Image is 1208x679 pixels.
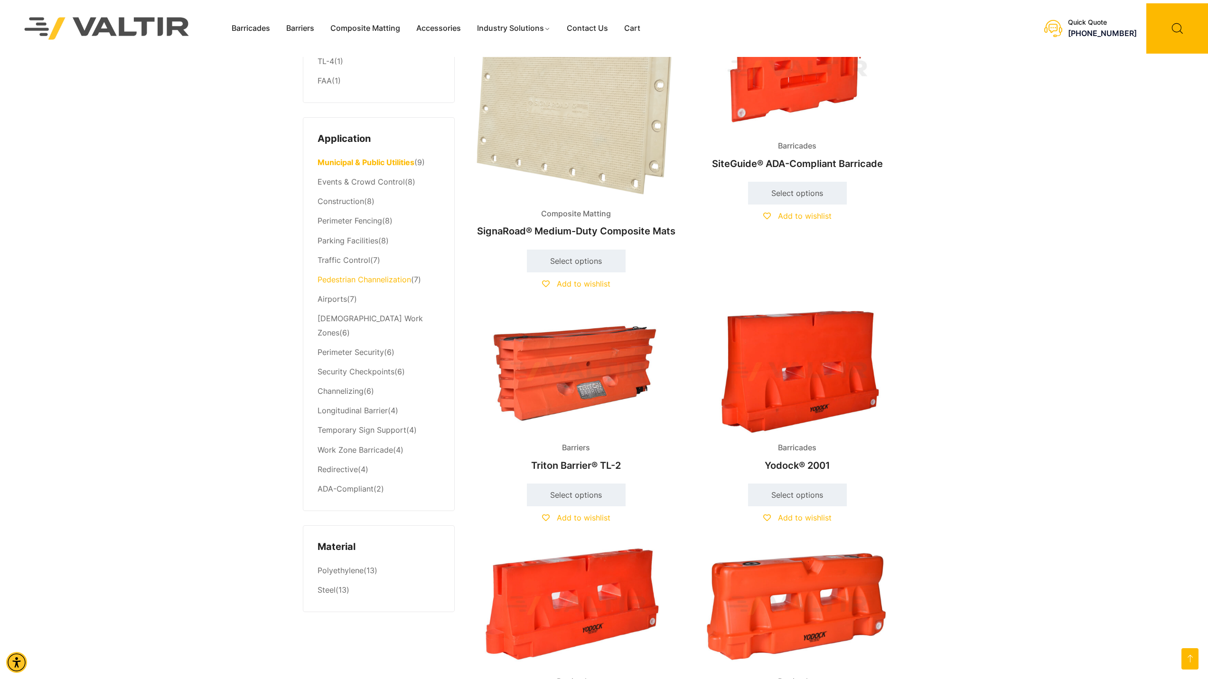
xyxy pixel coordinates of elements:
a: Accessories [408,21,469,36]
a: Add to wishlist [763,211,832,221]
li: (7) [318,289,440,309]
a: Select options for “Yodock® 2001” [748,484,847,506]
a: Barricades [224,21,278,36]
a: BarricadesYodock® 2001 [695,310,900,476]
a: Construction [318,196,364,206]
a: [DEMOGRAPHIC_DATA] Work Zones [318,314,423,337]
a: Select options for “SiteGuide® ADA-Compliant Barricade” [748,182,847,205]
a: Industry Solutions [469,21,559,36]
a: Events & Crowd Control [318,177,405,186]
h4: Application [318,132,440,146]
li: (4) [318,421,440,440]
li: (1) [318,52,440,71]
a: Steel [318,585,336,595]
img: Barricades [474,544,679,667]
a: Parking Facilities [318,236,378,245]
span: Add to wishlist [557,279,610,288]
li: (6) [318,382,440,401]
a: Security Checkpoints [318,367,394,376]
a: Perimeter Fencing [318,216,382,225]
a: Work Zone Barricade [318,445,393,455]
li: (13) [318,561,440,581]
a: FAA [318,76,332,85]
img: Composite Matting [474,9,679,199]
a: ADA-Compliant [318,484,374,493]
span: Barriers [555,441,597,455]
li: (8) [318,231,440,251]
li: (4) [318,440,440,460]
li: (6) [318,343,440,362]
li: (1) [318,71,440,88]
li: (9) [318,153,440,173]
a: Barriers [278,21,322,36]
h2: Yodock® 2001 [695,455,900,476]
h2: Triton Barrier® TL-2 [474,455,679,476]
div: Accessibility Menu [6,652,27,673]
a: BarriersTriton Barrier® TL-2 [474,310,679,476]
li: (7) [318,251,440,270]
a: call (888) 496-3625 [1068,28,1137,38]
h4: Material [318,540,440,554]
a: Longitudinal Barrier [318,406,388,415]
a: Select options for “SignaRoad® Medium-Duty Composite Mats” [527,250,626,272]
li: (7) [318,270,440,289]
a: Select options for “Triton Barrier® TL-2” [527,484,626,506]
a: Municipal & Public Utilities [318,158,414,167]
h2: SiteGuide® ADA-Compliant Barricade [695,153,900,174]
span: Add to wishlist [778,513,832,522]
span: Barricades [771,441,824,455]
li: (4) [318,401,440,421]
li: (2) [318,479,440,496]
li: (13) [318,581,440,598]
li: (8) [318,212,440,231]
img: Barricades [695,9,900,131]
a: Composite Matting [322,21,408,36]
a: Contact Us [559,21,616,36]
li: (4) [318,460,440,479]
img: Barricades [695,544,900,667]
a: Perimeter Security [318,347,384,357]
a: Redirective [318,465,358,474]
li: (8) [318,192,440,212]
a: Composite MattingSignaRoad® Medium-Duty Composite Mats [474,9,679,242]
span: Barricades [771,139,824,153]
div: Quick Quote [1068,19,1137,27]
span: Add to wishlist [778,211,832,221]
a: Traffic Control [318,255,370,265]
a: Pedestrian Channelization [318,275,411,284]
a: Airports [318,294,347,304]
a: Add to wishlist [763,513,832,522]
span: Add to wishlist [557,513,610,522]
a: Channelizing [318,386,364,396]
span: Composite Matting [534,207,618,221]
a: BarricadesSiteGuide® ADA-Compliant Barricade [695,9,900,174]
a: TL-4 [318,56,334,66]
a: Add to wishlist [542,513,610,522]
img: Barricades [695,310,900,433]
li: (6) [318,363,440,382]
a: Polyethylene [318,566,364,575]
li: (6) [318,309,440,343]
li: (8) [318,173,440,192]
a: Temporary Sign Support [318,425,406,435]
img: Barriers [474,310,679,433]
a: Add to wishlist [542,279,610,288]
h2: SignaRoad® Medium-Duty Composite Mats [474,221,679,242]
a: Open this option [1181,648,1199,670]
a: Cart [616,21,648,36]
